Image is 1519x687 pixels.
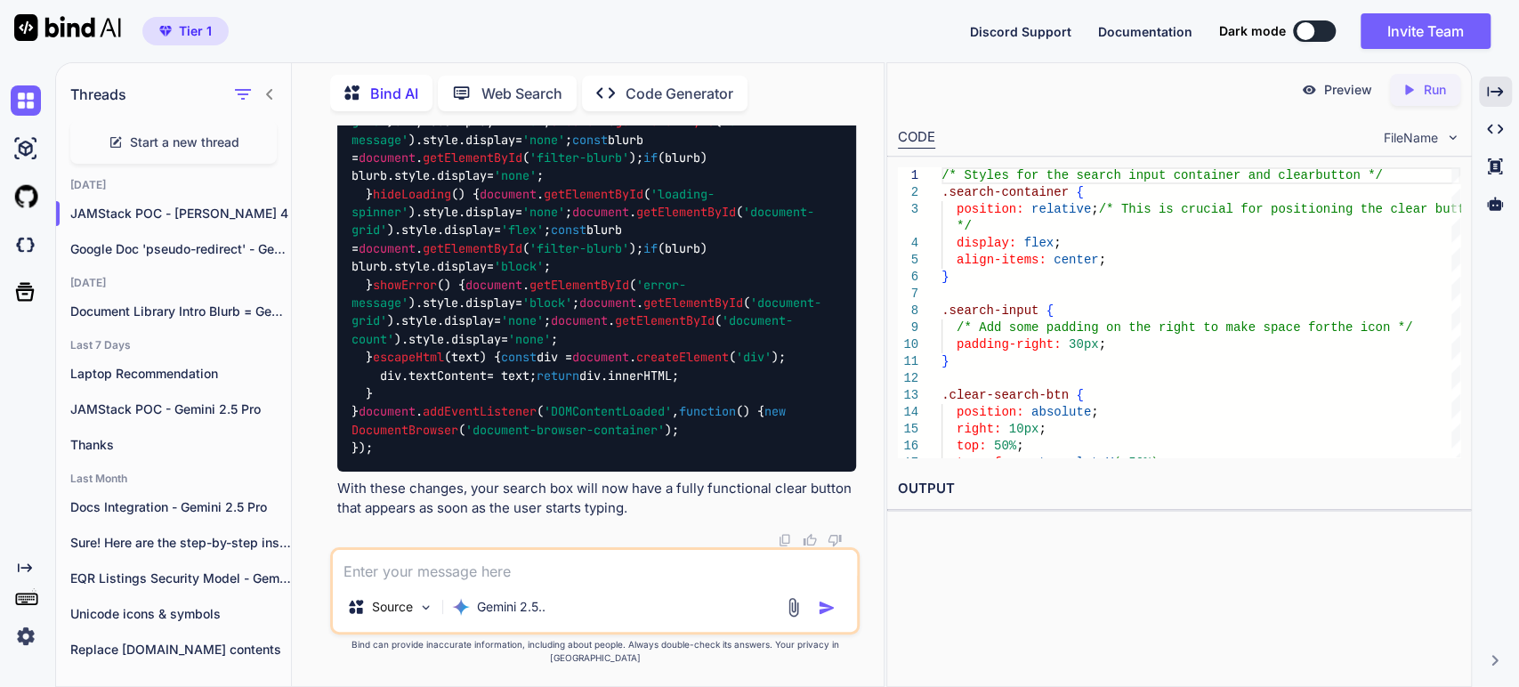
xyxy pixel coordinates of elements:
[1330,320,1412,335] span: the icon */
[1023,236,1054,250] span: flex
[11,621,41,651] img: settings
[941,303,1038,318] span: .search-input
[1098,24,1192,39] span: Documentation
[444,114,494,130] span: display
[1445,130,1460,145] img: chevron down
[898,303,918,319] div: 8
[957,320,1330,335] span: /* Add some padding on the right to make space for
[70,400,291,418] p: JAMStack POC - Gemini 2.5 Pro
[1076,185,1083,199] span: {
[898,336,918,353] div: 10
[544,404,672,420] span: 'DOMContentLoaded'
[1098,202,1472,216] span: /* This is crucial for positioning the clear butto
[615,313,715,329] span: getElementById
[394,168,430,184] span: style
[370,83,418,104] p: Bind AI
[1098,253,1105,267] span: ;
[1016,439,1023,453] span: ;
[351,114,772,148] span: 'error-message'
[957,456,1031,470] span: transform:
[394,259,430,275] span: style
[494,259,544,275] span: 'block'
[522,295,572,311] span: 'block'
[14,14,121,41] img: Bind AI
[615,114,715,130] span: getElementById
[1038,422,1046,436] span: ;
[423,150,522,166] span: getElementById
[70,303,291,320] p: Document Library Intro Blurb = Gemini 2.5 Pro
[898,404,918,421] div: 14
[1091,202,1098,216] span: ;
[373,186,451,202] span: hideLoading
[522,204,565,220] span: 'none'
[423,295,458,311] span: style
[1054,253,1098,267] span: center
[351,422,458,438] span: DocumentBrowser
[1031,405,1091,419] span: absolute
[1324,81,1372,99] p: Preview
[994,439,1016,453] span: 50%
[359,404,416,420] span: document
[465,132,515,148] span: display
[1038,456,1113,470] span: translateY
[465,277,522,293] span: document
[941,354,949,368] span: }
[56,472,291,486] h2: Last Month
[579,295,636,311] span: document
[551,114,608,130] span: document
[898,370,918,387] div: 12
[1069,337,1099,352] span: 30px
[70,534,291,552] p: Sure! Here are the step-by-step instructions to...
[11,230,41,260] img: darkCloudIdeIcon
[529,150,629,166] span: 'filter-blurb'
[1151,456,1158,470] span: )
[451,331,501,347] span: display
[70,570,291,587] p: EQR Listings Security Model - Gemini
[70,84,126,105] h1: Threads
[501,350,537,366] span: const
[1098,22,1192,41] button: Documentation
[501,313,544,329] span: 'none'
[544,186,643,202] span: getElementById
[957,337,1062,352] span: padding-right:
[1054,236,1061,250] span: ;
[1091,405,1098,419] span: ;
[1008,422,1038,436] span: 10px
[373,277,437,293] span: showError
[572,204,629,220] span: document
[159,26,172,36] img: premium
[423,132,458,148] span: style
[70,240,291,258] p: Google Doc 'pseudo-redirect' - Gemini 2.5 Pro
[887,468,1471,510] h2: OUTPUT
[480,186,537,202] span: document
[56,178,291,192] h2: [DATE]
[1315,168,1383,182] span: button */
[941,185,1069,199] span: .search-container
[957,253,1046,267] span: align-items:
[1219,22,1286,40] span: Dark mode
[529,240,629,256] span: 'filter-blurb'
[337,479,856,519] p: With these changes, your search box will now have a fully functional clear button that appears as...
[372,598,413,616] p: Source
[626,83,733,104] p: Code Generator
[1158,456,1165,470] span: ;
[408,331,444,347] span: style
[898,184,918,201] div: 2
[451,350,480,366] span: text
[142,17,229,45] button: premiumTier 1
[70,436,291,454] p: Thanks
[957,439,987,453] span: top:
[941,270,949,284] span: }
[330,638,860,665] p: Bind can provide inaccurate information, including about people. Always double-check its answers....
[444,222,494,238] span: display
[941,168,1315,182] span: /* Styles for the search input container and clear
[898,353,918,370] div: 11
[351,277,686,311] span: 'error-message'
[828,533,842,547] img: dislike
[1120,456,1151,470] span: -50%
[423,404,537,420] span: addEventListener
[501,114,544,130] span: 'none'
[70,205,291,222] p: JAMStack POC - [PERSON_NAME] 4
[643,150,658,166] span: if
[70,498,291,516] p: Docs Integration - Gemini 2.5 Pro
